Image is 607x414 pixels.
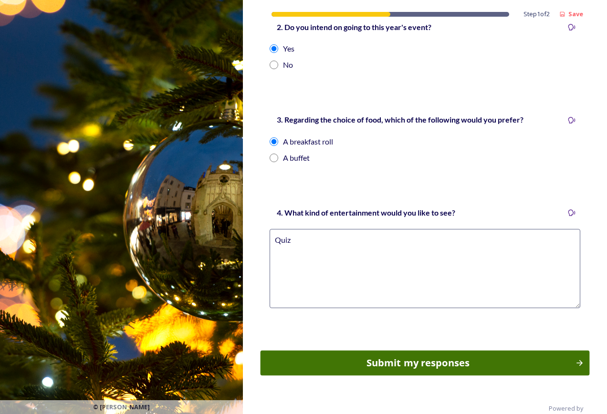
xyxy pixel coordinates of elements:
[283,152,310,164] div: A buffet
[568,10,583,18] strong: Save
[93,403,150,412] span: © [PERSON_NAME]
[270,229,580,308] textarea: Quiz
[277,115,523,124] strong: 3. Regarding the choice of food, which of the following would you prefer?
[283,136,333,147] div: A breakfast roll
[277,22,431,31] strong: 2. Do you intend on going to this year's event?
[277,208,455,217] strong: 4. What kind of entertainment would you like to see?
[283,59,293,71] div: No
[283,43,294,54] div: Yes
[260,351,589,376] button: Continue
[265,356,570,370] div: Submit my responses
[549,404,583,413] span: Powered by
[523,10,550,19] span: Step 1 of 2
